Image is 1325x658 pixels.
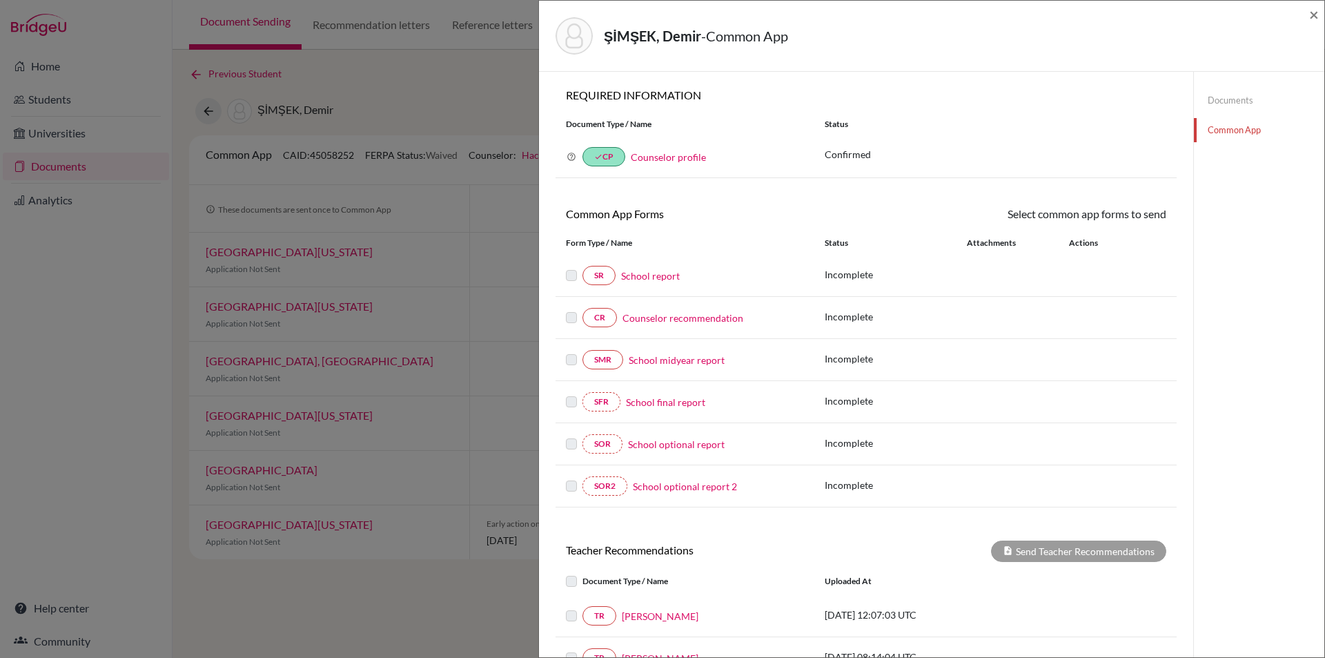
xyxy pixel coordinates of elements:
p: Incomplete [825,267,967,282]
a: School optional report [628,437,725,452]
i: done [594,153,602,161]
h6: Common App Forms [556,207,866,220]
span: × [1309,4,1319,24]
strong: ŞİMŞEK, Demir [604,28,701,44]
a: Counselor profile [631,151,706,163]
a: CR [582,308,617,327]
button: Close [1309,6,1319,23]
p: Incomplete [825,351,967,366]
p: Incomplete [825,309,967,324]
span: - Common App [701,28,788,44]
div: Form Type / Name [556,237,814,249]
div: Uploaded at [814,573,1021,590]
a: SFR [582,392,620,412]
h6: REQUIRED INFORMATION [556,88,1177,101]
a: School midyear report [629,353,725,367]
div: Document Type / Name [556,118,814,130]
p: Incomplete [825,436,967,450]
div: Status [814,118,1177,130]
div: Document Type / Name [556,573,814,590]
a: School optional report 2 [633,479,737,494]
a: SOR2 [582,476,627,496]
a: SR [582,266,616,285]
h6: Teacher Recommendations [556,543,866,557]
p: [DATE] 12:07:03 UTC [825,608,1011,622]
a: Counselor recommendation [622,311,743,325]
div: Attachments [967,237,1052,249]
div: Send Teacher Recommendations [991,541,1166,562]
p: Incomplete [825,394,967,408]
a: [PERSON_NAME] [622,609,698,623]
a: School final report [626,395,705,409]
a: School report [621,269,680,283]
p: Incomplete [825,478,967,492]
a: TR [582,606,616,626]
div: Select common app forms to send [866,206,1177,222]
a: doneCP [582,147,625,166]
a: SOR [582,434,622,454]
div: Status [825,237,967,249]
div: Actions [1052,237,1138,249]
p: Confirmed [825,147,1166,162]
a: SMR [582,350,623,369]
a: Common App [1194,118,1324,142]
a: Documents [1194,88,1324,113]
